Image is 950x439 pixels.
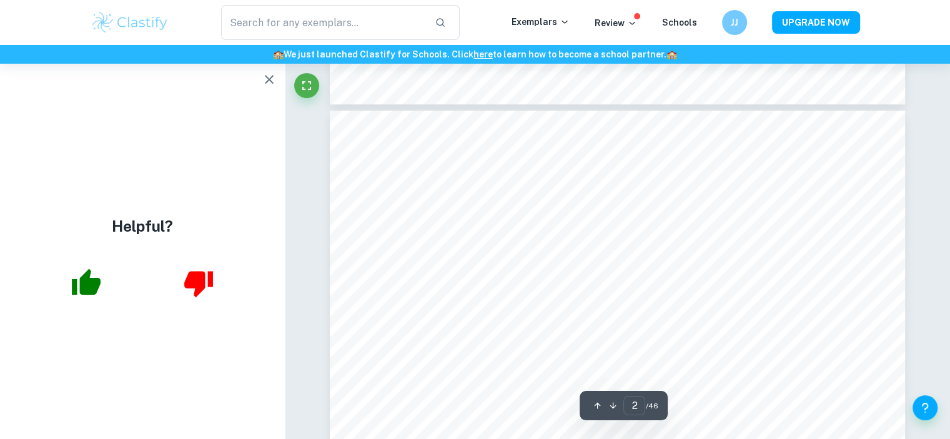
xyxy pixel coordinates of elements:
button: Help and Feedback [913,395,938,420]
p: Exemplars [512,15,570,29]
h4: Helpful? [112,215,173,237]
a: here [473,49,493,59]
span: 🏫 [666,49,677,59]
p: Review [595,16,637,30]
a: Schools [662,17,697,27]
img: Clastify logo [91,10,170,35]
button: Fullscreen [294,73,319,98]
h6: We just launched Clastify for Schools. Click to learn how to become a school partner. [2,47,948,61]
button: JJ [722,10,747,35]
input: Search for any exemplars... [221,5,425,40]
h6: JJ [727,16,741,29]
span: / 46 [645,400,658,412]
span: 🏫 [273,49,284,59]
button: UPGRADE NOW [772,11,860,34]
